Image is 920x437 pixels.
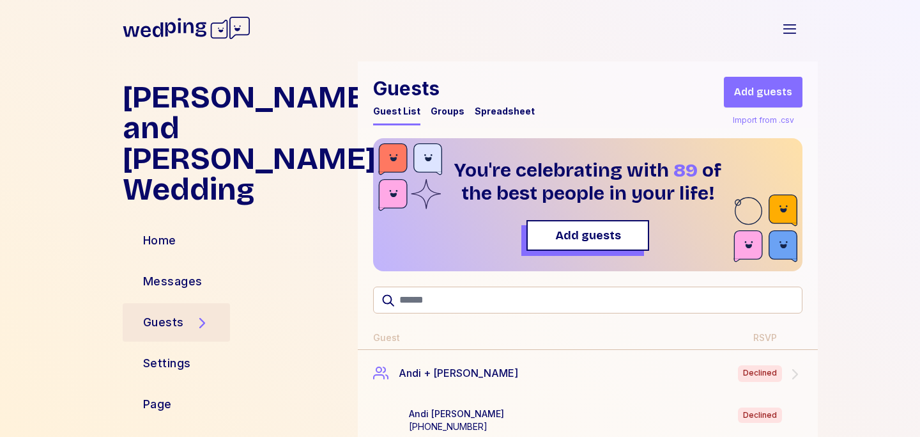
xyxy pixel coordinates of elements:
button: Add guests [724,77,802,107]
div: Guest [373,331,400,344]
div: Declined [738,365,782,382]
div: Spreadsheet [475,105,535,118]
div: Guest List [373,105,420,118]
img: guest-accent-tl.svg [378,143,442,215]
div: Andi [PERSON_NAME] [409,408,504,420]
h1: [PERSON_NAME] and [PERSON_NAME] Wedding [123,82,348,205]
div: Messages [143,273,203,290]
span: 89 [673,159,698,182]
div: Settings [143,354,191,372]
span: Andi + [PERSON_NAME] [399,365,518,382]
button: Add guests [526,220,649,251]
div: Declined [738,408,782,423]
span: Add guests [555,226,621,244]
div: [PHONE_NUMBER] [409,420,504,433]
div: Guests [143,314,184,331]
div: Groups [431,105,464,118]
div: Page [143,395,172,413]
div: RSVP [753,331,777,344]
h1: Guests [373,77,535,100]
div: Home [143,232,176,250]
span: Add guests [734,84,792,100]
h1: You're celebrating with of the best people in your life! [452,159,723,205]
img: guest-accent-br.svg [733,195,797,266]
div: Import from .csv [730,113,797,128]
